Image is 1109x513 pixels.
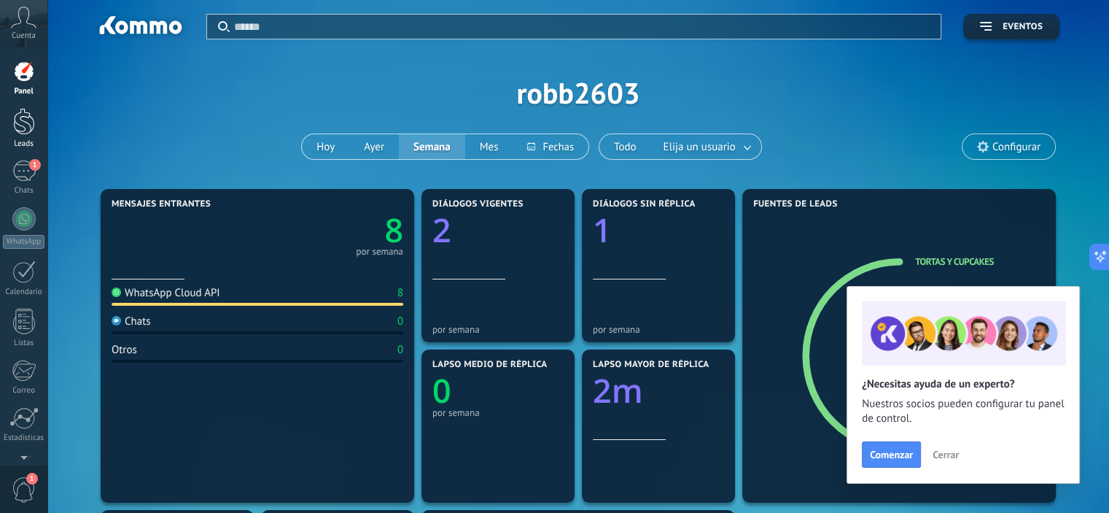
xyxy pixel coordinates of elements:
[384,208,403,252] text: 8
[661,137,739,157] span: Elija un usuario
[12,31,36,41] span: Cuenta
[112,343,137,357] div: Otros
[3,339,45,348] div: Listas
[356,248,403,255] div: por semana
[432,208,451,252] text: 2
[933,450,959,460] span: Cerrar
[3,87,45,96] div: Panel
[862,441,921,468] button: Comenzar
[593,208,612,252] text: 1
[870,450,913,460] span: Comenzar
[112,315,151,328] div: Chats
[3,386,45,396] div: Correo
[753,199,838,209] span: Fuentes de leads
[112,199,211,209] span: Mensajes entrantes
[992,141,1040,153] span: Configurar
[3,288,45,297] div: Calendario
[432,360,548,370] span: Lapso medio de réplica
[593,324,724,335] div: por semana
[29,159,41,171] span: 1
[432,369,451,413] text: 0
[862,377,1065,391] h2: ¿Necesitas ayuda de un experto?
[651,134,761,159] button: Elija un usuario
[349,134,399,159] button: Ayer
[397,343,403,357] div: 0
[112,286,220,300] div: WhatsApp Cloud API
[3,433,45,443] div: Estadísticas
[3,139,45,149] div: Leads
[593,360,709,370] span: Lapso mayor de réplica
[397,286,403,300] div: 8
[593,369,643,413] text: 2m
[862,397,1065,426] span: Nuestros socios pueden configurar tu panel de control.
[465,134,513,159] button: Mes
[257,208,403,252] a: 8
[599,134,651,159] button: Todo
[302,134,349,159] button: Hoy
[513,134,588,159] button: Fechas
[3,235,44,249] div: WhatsApp
[112,316,121,325] img: Chats
[397,315,403,328] div: 0
[3,186,45,196] div: Chats
[915,255,994,268] a: Tortas y Cupcakes
[26,473,38,485] span: 1
[432,199,524,209] span: Diálogos vigentes
[1003,22,1043,32] span: Eventos
[593,199,696,209] span: Diálogos sin réplica
[399,134,465,159] button: Semana
[112,288,121,297] img: WhatsApp Cloud API
[593,369,724,413] a: 2m
[432,407,564,418] div: por semana
[963,14,1059,39] button: Eventos
[926,444,965,466] button: Cerrar
[432,324,564,335] div: por semana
